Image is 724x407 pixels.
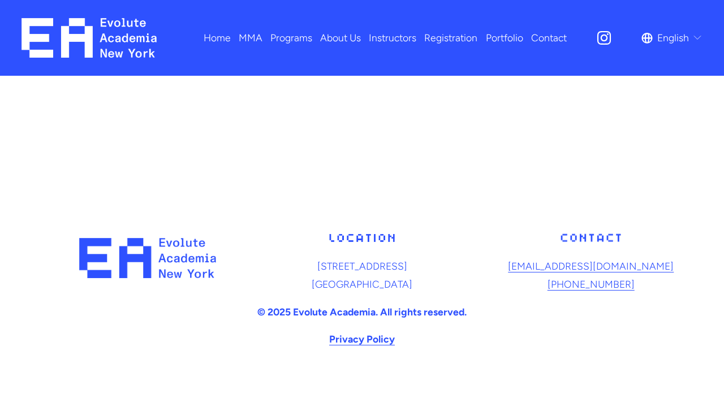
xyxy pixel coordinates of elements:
[641,28,703,47] div: language picker
[548,275,635,293] a: [PHONE_NUMBER]
[329,330,395,348] a: Privacy Policy
[508,257,674,275] a: [EMAIL_ADDRESS][DOMAIN_NAME]
[657,29,689,47] span: English
[257,306,467,318] strong: © 2025 Evolute Academia. All rights reserved.
[320,28,361,47] a: About Us
[329,333,395,345] strong: Privacy Policy
[486,28,523,47] a: Portfolio
[204,28,231,47] a: Home
[369,28,416,47] a: Instructors
[424,28,477,47] a: Registration
[251,257,473,293] p: [STREET_ADDRESS] [GEOGRAPHIC_DATA]
[270,29,312,47] span: Programs
[531,28,567,47] a: Contact
[21,18,157,58] img: EA
[270,28,312,47] a: folder dropdown
[239,29,262,47] span: MMA
[239,28,262,47] a: folder dropdown
[596,29,613,46] a: Instagram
